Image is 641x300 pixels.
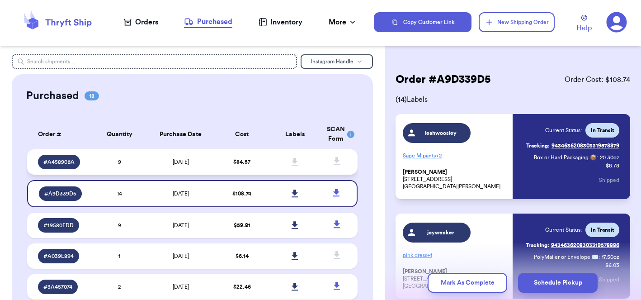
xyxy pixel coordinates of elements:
span: 9 [118,159,121,165]
p: Sage M pants [403,148,508,163]
span: 2 [118,284,121,290]
button: Mark As Complete [428,273,507,293]
span: 14 [117,191,122,196]
span: Current Status: [545,127,582,134]
span: 17.50 oz [602,253,619,261]
span: 20.30 oz [600,154,619,161]
a: Tracking:9434636208303319578879 [526,138,619,153]
span: joywecker [419,229,462,236]
span: Tracking: [526,142,550,149]
button: Instagram Handle [301,54,373,69]
h2: Order # A9D339D5 [396,72,490,87]
th: Labels [269,119,321,149]
span: 1 [118,253,120,259]
span: Order Cost: $ 108.74 [565,74,630,85]
th: Purchase Date [146,119,216,149]
span: [DATE] [173,159,189,165]
span: # A039E894 [43,252,74,260]
span: [DATE] [173,191,189,196]
span: Box or Hard Packaging 📦 [534,155,597,160]
p: [STREET_ADDRESS] [GEOGRAPHIC_DATA][PERSON_NAME] [403,168,508,190]
button: Shipped [599,170,619,190]
th: Order # [27,119,93,149]
span: $ 6.14 [236,253,249,259]
span: Current Status: [545,226,582,233]
a: Help [576,15,592,33]
span: + 1 [427,252,432,258]
div: SCAN Form [327,125,347,144]
span: [PERSON_NAME] [403,169,447,176]
h2: Purchased [26,89,79,103]
span: # 3A457074 [43,283,72,290]
button: Copy Customer Link [374,12,471,32]
p: $ 8.78 [606,162,619,169]
span: In Transit [591,127,614,134]
th: Quantity [93,119,146,149]
span: 9 [118,223,121,228]
span: leahwoosley [419,129,462,137]
span: $ 84.57 [233,159,250,165]
a: Inventory [259,17,302,28]
span: # 19580FDD [43,222,74,229]
p: $ 6.03 [605,262,619,269]
button: Schedule Pickup [518,273,598,293]
span: : [599,253,600,261]
span: : [597,154,598,161]
div: Purchased [184,16,232,27]
button: New Shipping Order [479,12,555,32]
a: Tracking:9434636208303319578886 [526,238,619,252]
a: Purchased [184,16,232,28]
span: ( 14 ) Labels [396,94,630,105]
span: [DATE] [173,284,189,290]
th: Cost [216,119,269,149]
a: Orders [124,17,158,28]
span: # A45890BA [43,158,75,166]
span: PolyMailer or Envelope ✉️ [534,254,599,260]
div: More [329,17,357,28]
span: + 2 [436,153,442,158]
span: [DATE] [173,223,189,228]
span: # A9D339D5 [44,190,76,197]
span: $ 108.74 [232,191,251,196]
span: Tracking: [526,242,549,249]
span: 18 [85,91,99,100]
span: Help [576,23,592,33]
span: In Transit [591,226,614,233]
span: $ 59.81 [234,223,250,228]
span: $ 22.46 [233,284,251,290]
input: Search shipments... [12,54,297,69]
p: pink dress [403,248,508,262]
span: Instagram Handle [311,59,353,64]
span: [DATE] [173,253,189,259]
